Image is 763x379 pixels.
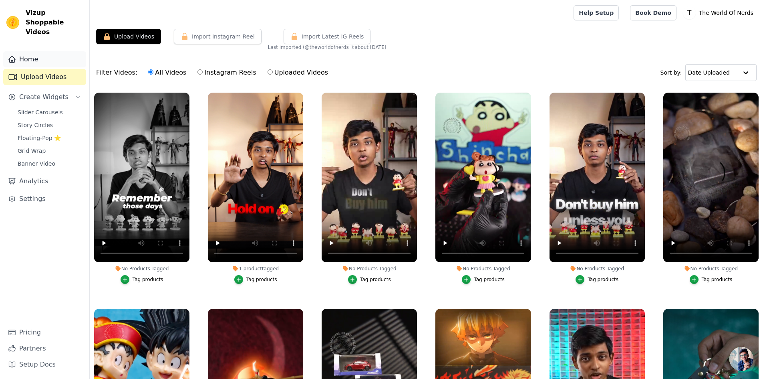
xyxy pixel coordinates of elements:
[148,69,153,75] input: All Videos
[13,120,86,131] a: Story Circles
[474,276,505,283] div: Tag products
[284,29,371,44] button: Import Latest IG Reels
[348,275,391,284] button: Tag products
[660,64,757,81] div: Sort by:
[148,67,187,78] label: All Videos
[3,357,86,373] a: Setup Docs
[268,69,273,75] input: Uploaded Videos
[18,160,55,168] span: Banner Video
[576,275,618,284] button: Tag products
[3,89,86,105] button: Create Widgets
[18,108,63,116] span: Slider Carousels
[322,266,417,272] div: No Products Tagged
[267,67,328,78] label: Uploaded Videos
[197,67,256,78] label: Instagram Reels
[550,266,645,272] div: No Products Tagged
[94,266,189,272] div: No Products Tagged
[462,275,505,284] button: Tag products
[13,132,86,144] a: Floating-Pop ⭐
[6,16,19,29] img: Vizup
[174,29,262,44] button: Import Instagram Reel
[360,276,391,283] div: Tag products
[197,69,203,75] input: Instagram Reels
[690,275,733,284] button: Tag products
[683,6,757,20] button: T The World Of Nerds
[18,121,53,129] span: Story Circles
[3,324,86,340] a: Pricing
[3,51,86,67] a: Home
[3,191,86,207] a: Settings
[13,145,86,156] a: Grid Wrap
[302,32,364,41] span: Import Latest IG Reels
[18,134,61,142] span: Floating-Pop ⭐
[208,266,303,272] div: 1 product tagged
[13,158,86,169] a: Banner Video
[702,276,733,283] div: Tag products
[696,6,757,20] p: The World Of Nerds
[26,8,83,37] span: Vizup Shoppable Videos
[588,276,618,283] div: Tag products
[133,276,163,283] div: Tag products
[574,5,619,20] a: Help Setup
[13,107,86,118] a: Slider Carousels
[663,266,759,272] div: No Products Tagged
[686,9,691,17] text: T
[268,44,387,51] span: Last imported (@ theworldofnerds_ ): about [DATE]
[729,347,753,371] div: Open chat
[96,63,332,82] div: Filter Videos:
[18,147,46,155] span: Grid Wrap
[3,173,86,189] a: Analytics
[121,275,163,284] button: Tag products
[96,29,161,44] button: Upload Videos
[246,276,277,283] div: Tag products
[3,69,86,85] a: Upload Videos
[19,92,68,102] span: Create Widgets
[435,266,531,272] div: No Products Tagged
[234,275,277,284] button: Tag products
[3,340,86,357] a: Partners
[630,5,676,20] a: Book Demo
